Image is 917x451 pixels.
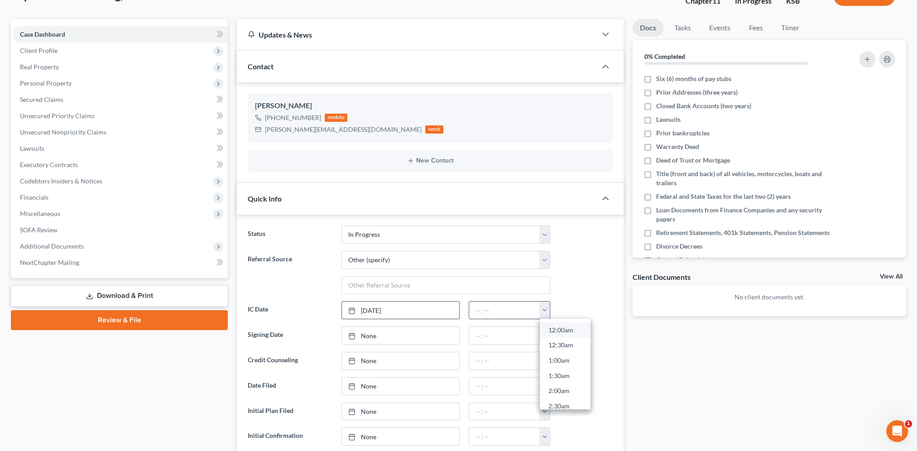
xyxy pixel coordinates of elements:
[248,62,274,71] span: Contact
[540,368,591,384] a: 1:30am
[656,101,751,110] span: Closed Bank Accounts (two years)
[342,428,459,445] a: None
[656,142,699,151] span: Warranty Deed
[13,140,228,157] a: Lawsuits
[702,19,738,37] a: Events
[265,125,422,134] div: [PERSON_NAME][EMAIL_ADDRESS][DOMAIN_NAME]
[325,114,347,122] div: mobile
[20,144,44,152] span: Lawsuits
[20,47,58,54] span: Client Profile
[243,301,336,319] label: IC Date
[11,285,228,307] a: Download & Print
[342,327,459,344] a: None
[774,19,807,37] a: Timer
[20,30,65,38] span: Case Dashboard
[425,125,443,134] div: work
[880,273,903,280] a: View All
[20,242,84,250] span: Additional Documents
[469,428,540,445] input: -- : --
[540,384,591,399] a: 2:00am
[342,352,459,369] a: None
[11,310,228,330] a: Review & File
[20,193,48,201] span: Financials
[20,63,59,71] span: Real Property
[656,228,830,237] span: Retirement Statements, 401k Statements, Pension Statements
[656,115,681,124] span: Lawsuits
[13,124,228,140] a: Unsecured Nonpriority Claims
[656,74,731,83] span: Six (6) months of pay stubs
[243,377,336,395] label: Date Filed
[20,161,78,168] span: Executory Contracts
[20,210,60,217] span: Miscellaneous
[342,378,459,395] a: None
[905,420,912,427] span: 1
[20,79,72,87] span: Personal Property
[644,53,685,60] strong: 0% Completed
[13,222,228,238] a: SOFA Review
[342,403,459,420] a: None
[540,398,591,414] a: 2:30am
[886,420,908,442] iframe: Intercom live chat
[20,96,63,103] span: Secured Claims
[640,293,899,302] p: No client documents yet.
[656,129,710,138] span: Prior bankruptcies
[255,157,605,164] button: New Contact
[20,177,102,185] span: Codebtors Insiders & Notices
[540,322,591,338] a: 12:00am
[248,194,282,203] span: Quick Info
[667,19,698,37] a: Tasks
[13,26,228,43] a: Case Dashboard
[656,88,738,97] span: Prior Addresses (three years)
[243,326,336,345] label: Signing Date
[469,327,540,344] input: -- : --
[243,403,336,421] label: Initial Plan Filed
[656,192,791,201] span: Federal and State Taxes for the last two (2) years
[656,156,730,165] span: Deed of Trust or Mortgage
[469,378,540,395] input: -- : --
[243,225,336,244] label: Status
[13,108,228,124] a: Unsecured Priority Claims
[243,427,336,446] label: Initial Confirmation
[633,272,691,282] div: Client Documents
[540,338,591,353] a: 12:30am
[342,302,459,319] a: [DATE]
[656,242,702,251] span: Divorce Decrees
[20,128,106,136] span: Unsecured Nonpriority Claims
[20,112,95,120] span: Unsecured Priority Claims
[265,113,321,122] div: [PHONE_NUMBER]
[656,169,830,187] span: Title (front and back) of all vehicles, motorcycles, boats and trailers
[20,259,79,266] span: NextChapter Mailing
[20,226,58,234] span: SOFA Review
[741,19,770,37] a: Fees
[656,255,724,264] span: Copy of Driver's License
[255,101,605,111] div: [PERSON_NAME]
[248,30,586,39] div: Updates & News
[540,353,591,369] a: 1:00am
[633,19,663,37] a: Docs
[243,352,336,370] label: Credit Counseling
[469,352,540,369] input: -- : --
[243,251,336,294] label: Referral Source
[469,302,540,319] input: -- : --
[656,206,830,224] span: Loan Documents from Finance Companies and any security papers
[469,403,540,420] input: -- : --
[13,254,228,271] a: NextChapter Mailing
[13,157,228,173] a: Executory Contracts
[13,91,228,108] a: Secured Claims
[342,277,550,294] input: Other Referral Source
